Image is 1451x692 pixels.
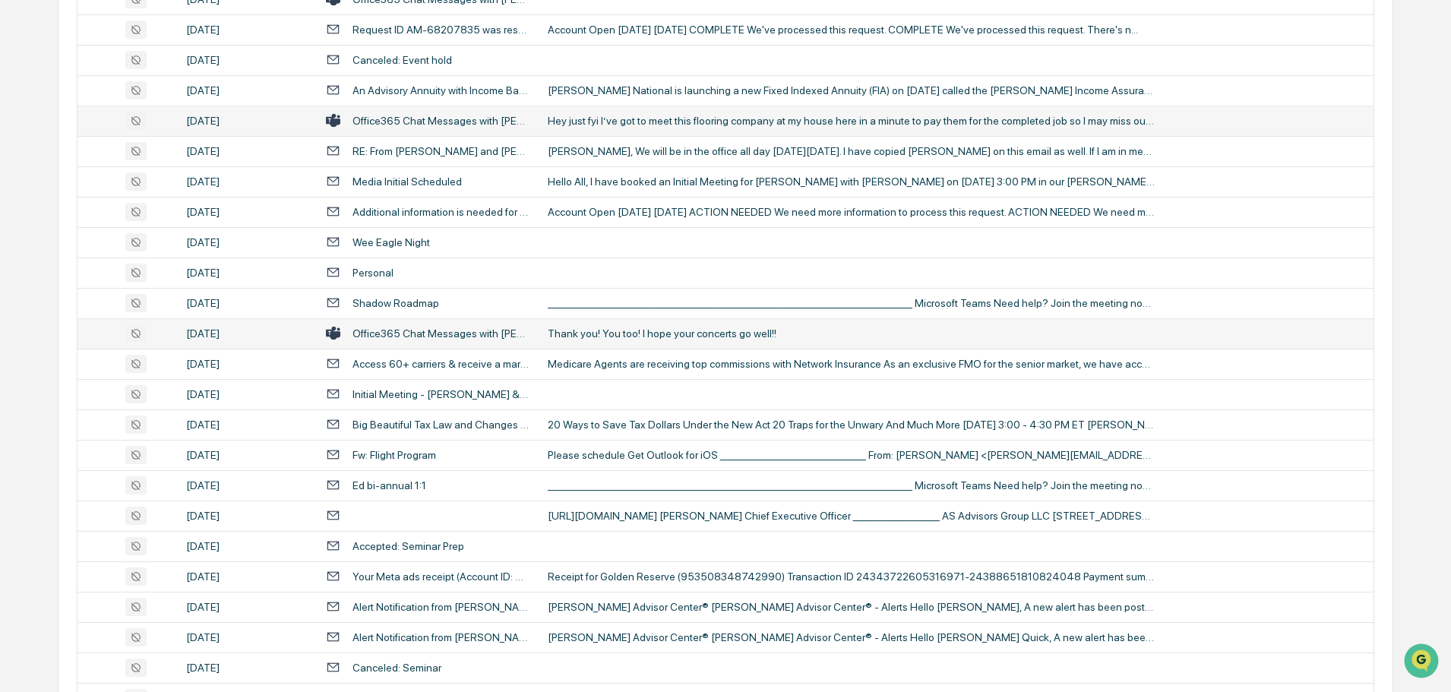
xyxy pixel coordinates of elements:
[186,175,308,188] div: [DATE]
[186,206,308,218] div: [DATE]
[1402,642,1443,683] iframe: Open customer support
[107,257,184,269] a: Powered byPylon
[15,193,27,205] div: 🖐️
[352,662,441,674] div: Canceled: Seminar
[186,540,308,552] div: [DATE]
[352,175,462,188] div: Media Initial Scheduled
[352,24,530,36] div: Request ID AM-68207835 was resolved.
[186,115,308,127] div: [DATE]
[548,84,1155,96] div: [PERSON_NAME] National is launching a new Fixed Indexed Annuity (FIA) on [DATE] called the [PERSO...
[548,449,1155,461] div: Please schedule Get Outlook for iOS ________________________________ From: [PERSON_NAME] <[PERSON...
[258,121,277,139] button: Start new chat
[548,570,1155,583] div: Receipt for Golden Reserve (953508348742990) Transaction ID 24343722605316971-24388651810824048 P...
[548,601,1155,613] div: [PERSON_NAME] Advisor Center® [PERSON_NAME] Advisor Center® - Alerts Hello [PERSON_NAME], A new a...
[9,185,104,213] a: 🖐️Preclearance
[352,115,530,127] div: Office365 Chat Messages with [PERSON_NAME], [PERSON_NAME] on [DATE]
[352,449,436,461] div: Fw: Flight Program
[15,222,27,234] div: 🔎
[104,185,194,213] a: 🗄️Attestations
[186,145,308,157] div: [DATE]
[352,267,394,279] div: Personal
[186,327,308,340] div: [DATE]
[548,175,1155,188] div: Hello All, I have booked an Initial Meeting for [PERSON_NAME] with [PERSON_NAME] on [DATE] 3:00 P...
[352,297,439,309] div: Shadow Roadmap
[352,54,452,66] div: Canceled: Event hold
[15,32,277,56] p: How can we help?
[352,358,530,370] div: Access 60+ carriers & receive a market analysis to maximize your growth
[9,214,102,242] a: 🔎Data Lookup
[186,358,308,370] div: [DATE]
[548,358,1155,370] div: Medicare Agents are receiving top commissions with Network Insurance As an exclusive FMO for the ...
[125,191,188,207] span: Attestations
[30,191,98,207] span: Preclearance
[548,115,1155,127] div: Hey just fyi I’ve got to meet this flooring company at my house here in a minute to pay them for ...
[352,631,530,643] div: Alert Notification from [PERSON_NAME] Advisor Services
[352,419,530,431] div: Big Beautiful Tax Law and Changes Webinar - Includes Spreadsheets
[548,297,1155,309] div: ________________________________________________________________________________ Microsoft Teams ...
[151,258,184,269] span: Pylon
[186,84,308,96] div: [DATE]
[186,510,308,522] div: [DATE]
[15,116,43,144] img: 1746055101610-c473b297-6a78-478c-a979-82029cc54cd1
[110,193,122,205] div: 🗄️
[52,131,192,144] div: We're available if you need us!
[352,145,530,157] div: RE: From [PERSON_NAME] and [PERSON_NAME]: We've received your asset movement instructions
[548,145,1155,157] div: [PERSON_NAME], We will be in the office all day [DATE][DATE]. I have copied [PERSON_NAME] on this...
[186,419,308,431] div: [DATE]
[352,388,530,400] div: Initial Meeting - [PERSON_NAME] & [PERSON_NAME]
[30,220,96,235] span: Data Lookup
[186,449,308,461] div: [DATE]
[352,570,530,583] div: Your Meta ads receipt (Account ID: 953508348742990)
[548,206,1155,218] div: Account Open [DATE] [DATE] ACTION NEEDED We need more information to process this request. ACTION...
[548,24,1155,36] div: Account Open [DATE] [DATE] COMPLETE We've processed this request. COMPLETE We've processed this r...
[352,236,430,248] div: Wee Eagle Night
[186,662,308,674] div: [DATE]
[548,327,1155,340] div: Thank you! You too! I hope your concerts go well!!
[186,631,308,643] div: [DATE]
[548,419,1155,431] div: 20 Ways to Save Tax Dollars Under the New Act 20 Traps for the Unwary And Much More [DATE] 3:00 -...
[52,116,249,131] div: Start new chat
[186,570,308,583] div: [DATE]
[186,267,308,279] div: [DATE]
[352,540,464,552] div: Accepted: Seminar Prep
[186,236,308,248] div: [DATE]
[548,479,1155,491] div: ________________________________________________________________________________ Microsoft Teams ...
[186,479,308,491] div: [DATE]
[352,601,530,613] div: Alert Notification from [PERSON_NAME] Advisor Services
[186,601,308,613] div: [DATE]
[186,24,308,36] div: [DATE]
[548,631,1155,643] div: [PERSON_NAME] Advisor Center® [PERSON_NAME] Advisor Center® - Alerts Hello [PERSON_NAME] Quick, A...
[40,69,251,85] input: Clear
[352,84,530,96] div: An Advisory Annuity with Income Base Bonus & Rollups? Yes!
[186,54,308,66] div: [DATE]
[548,510,1155,522] div: [URL][DOMAIN_NAME] [PERSON_NAME] Chief Executive Officer ___________________ AS Advisors Group LL...
[186,297,308,309] div: [DATE]
[352,327,530,340] div: Office365 Chat Messages with [PERSON_NAME], [PERSON_NAME] on [DATE]
[352,479,426,491] div: Ed bi-annual 1:1
[186,388,308,400] div: [DATE]
[352,206,530,218] div: Additional information is needed for Request ID AO-2185696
